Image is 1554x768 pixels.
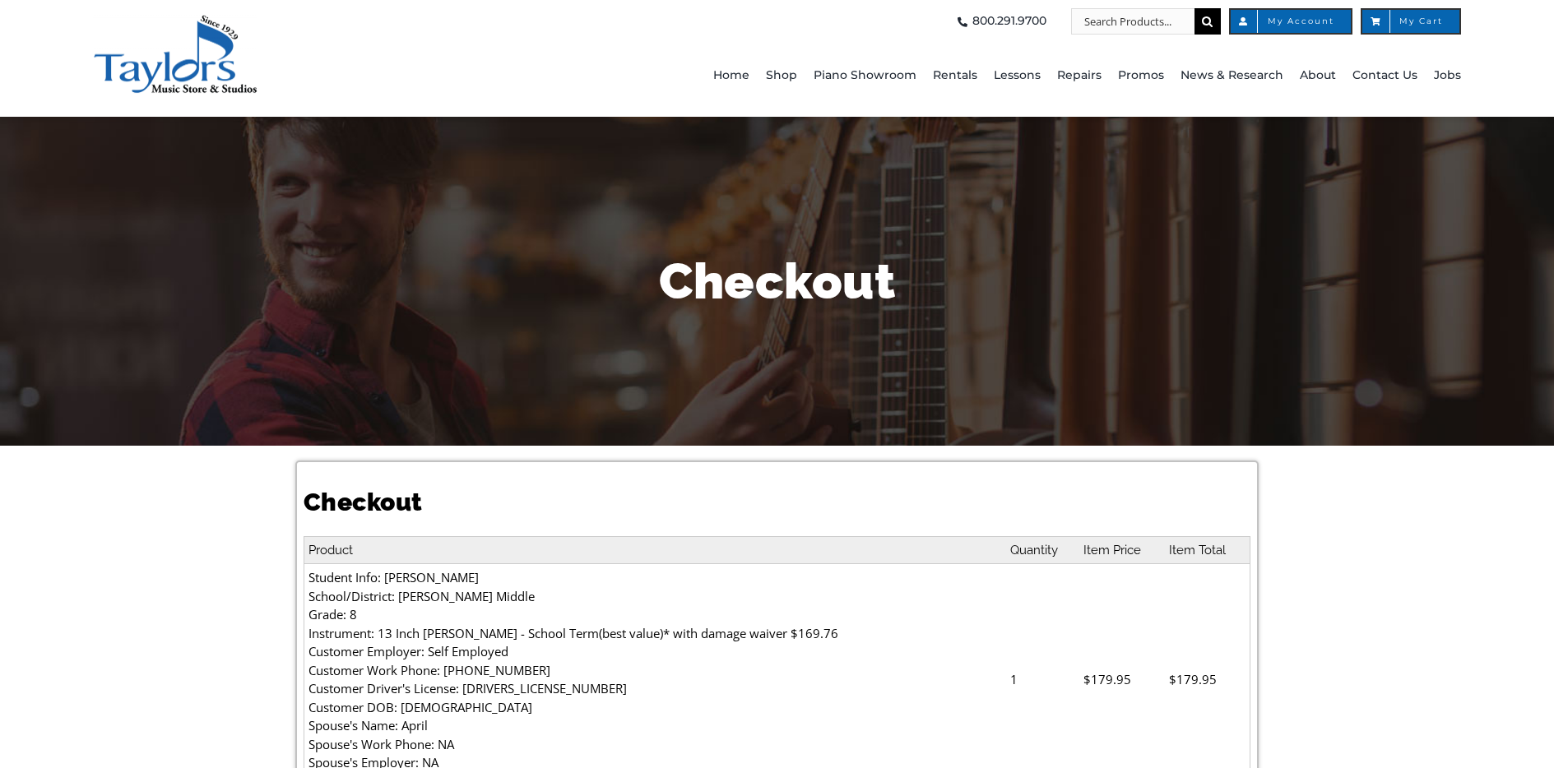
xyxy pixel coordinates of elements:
span: 800.291.9700 [972,8,1046,35]
th: Quantity [1006,536,1079,564]
span: Rentals [933,62,977,89]
a: Contact Us [1352,35,1417,117]
a: Piano Showroom [814,35,916,117]
span: About [1300,62,1336,89]
a: Repairs [1057,35,1102,117]
a: Lessons [994,35,1041,117]
a: My Cart [1361,8,1461,35]
span: Promos [1118,62,1164,89]
a: About [1300,35,1336,117]
th: Item Total [1165,536,1250,564]
th: Product [304,536,1005,564]
th: Item Price [1079,536,1165,564]
a: My Account [1229,8,1352,35]
span: Lessons [994,62,1041,89]
span: Contact Us [1352,62,1417,89]
a: Shop [766,35,797,117]
a: Home [713,35,749,117]
a: Rentals [933,35,977,117]
span: Jobs [1434,62,1461,89]
a: Jobs [1434,35,1461,117]
span: Shop [766,62,797,89]
span: Repairs [1057,62,1102,89]
span: News & Research [1181,62,1283,89]
span: My Account [1247,17,1334,25]
span: Home [713,62,749,89]
a: News & Research [1181,35,1283,117]
span: My Cart [1379,17,1443,25]
a: Promos [1118,35,1164,117]
h1: Checkout [304,485,1250,520]
h1: Checkout [296,247,1259,316]
a: taylors-music-store-west-chester [93,12,257,29]
input: Search Products... [1071,8,1194,35]
input: Search [1194,8,1221,35]
span: Piano Showroom [814,62,916,89]
a: 800.291.9700 [953,8,1046,35]
nav: Main Menu [448,35,1460,117]
nav: Top Right [448,8,1460,35]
